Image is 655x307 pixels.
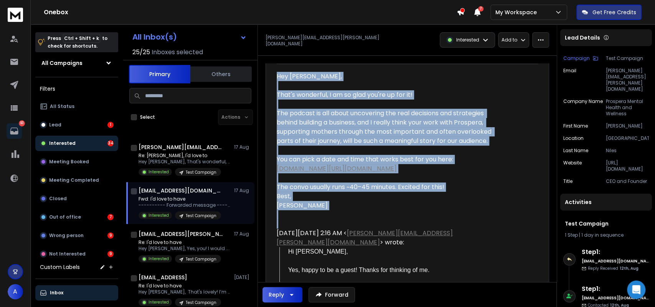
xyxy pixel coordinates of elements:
p: All Status [50,103,74,110]
p: Interested [49,140,76,146]
p: [DATE] [234,274,251,280]
button: Interested34 [35,136,118,151]
p: 17 Aug [234,144,251,150]
h3: Custom Labels [40,263,80,271]
button: A [8,284,23,299]
button: Closed [35,191,118,206]
a: [PERSON_NAME][EMAIL_ADDRESS][PERSON_NAME][DOMAIN_NAME] [277,229,453,247]
p: Hey [PERSON_NAME], Yes, you! I would be [139,246,231,252]
p: First Name [563,123,588,129]
div: That's wonderful, I am so glad you're up for it! [277,90,501,100]
p: Press to check for shortcuts. [48,35,107,50]
div: Hey [PERSON_NAME], [277,72,501,81]
button: All Status [35,99,118,114]
button: Out of office7 [35,209,118,225]
p: Fwd: I'd love to have [139,196,231,202]
a: 60 [7,123,22,139]
p: Test Campaign [186,256,216,262]
h1: [EMAIL_ADDRESS][DOMAIN_NAME] [139,187,223,194]
p: Re: I'd love to have [139,239,231,246]
p: Lead [49,122,61,128]
p: Reply Received [588,266,639,271]
div: Best, [PERSON_NAME] [277,192,501,210]
h1: [PERSON_NAME][EMAIL_ADDRESS][PERSON_NAME][DOMAIN_NAME] [139,143,223,151]
p: 60 [19,120,25,126]
p: title [563,178,573,184]
p: Test Campaign [606,55,649,61]
h6: [EMAIL_ADDRESS][DOMAIN_NAME] [582,258,649,264]
h6: Step 1 : [582,284,649,294]
p: Lead Details [565,34,600,41]
span: 25 / 25 [132,48,150,57]
p: Interested [148,256,169,262]
button: Get Free Credits [576,5,642,20]
p: ---------- Forwarded message --------- From: [PERSON_NAME] [139,202,231,208]
h1: Onebox [44,8,457,17]
p: 17 Aug [234,188,251,194]
p: Interested [148,299,169,305]
p: [URL][DOMAIN_NAME] [606,160,649,172]
p: Niles [606,148,649,154]
button: Reply [262,287,302,302]
h1: All Campaigns [41,59,82,67]
h1: [EMAIL_ADDRESS] [139,274,187,281]
label: Select [140,114,155,120]
div: 1 [107,122,114,128]
h3: Inboxes selected [152,48,203,57]
a: [DOMAIN_NAME][URL][DOMAIN_NAME] [277,164,397,173]
p: location [563,135,584,141]
button: Primary [129,65,190,83]
p: [GEOGRAPHIC_DATA] [606,135,649,141]
p: Interested [148,169,169,175]
button: Campaign [563,55,598,61]
p: website [563,160,582,172]
div: 9 [107,251,114,257]
div: | [565,232,647,238]
span: 1 day in sequence [581,232,624,238]
span: 7 [478,6,483,12]
p: Last Name [563,148,588,154]
div: Yes, happy to be a guest! Thanks for thinking of me. [288,266,501,275]
p: Re: [PERSON_NAME], I'd love to [139,153,231,159]
h3: Filters [35,83,118,94]
p: CEO and Founder [606,178,649,184]
p: Not Interested [49,251,86,257]
span: 1 Step [565,232,578,238]
p: Wrong person [49,232,84,239]
button: Meeting Completed [35,173,118,188]
p: My Workspace [495,8,540,16]
button: All Campaigns [35,55,118,71]
button: Others [190,66,252,83]
button: Forward [309,287,355,302]
h6: Step 1 : [582,247,649,257]
p: Hey [PERSON_NAME], That's lovely! I’m really [139,289,231,295]
p: Company Name [563,98,603,117]
h6: [EMAIL_ADDRESS][DOMAIN_NAME] [582,295,649,301]
span: Ctrl + Shift + k [63,34,100,43]
button: Wrong person9 [35,228,118,243]
p: [PERSON_NAME][EMAIL_ADDRESS][PERSON_NAME][DOMAIN_NAME] [266,35,405,47]
div: [DATE][DATE] 2:16 AM < > wrote: [277,229,501,247]
h1: Test Campaign [565,220,647,227]
p: [PERSON_NAME][EMAIL_ADDRESS][PERSON_NAME][DOMAIN_NAME] [606,68,649,92]
button: Inbox [35,285,118,300]
h1: [EMAIL_ADDRESS][PERSON_NAME][DOMAIN_NAME] [139,230,223,238]
div: The convo usually runs ~40–45 minutes. Excited for this! [277,183,501,192]
p: Add to [502,37,517,43]
p: Closed [49,196,67,202]
div: 34 [107,140,114,146]
p: Inbox [50,290,63,296]
p: Out of office [49,214,81,220]
div: Reply [269,291,284,299]
button: Meeting Booked [35,154,118,169]
p: Meeting Completed [49,177,99,183]
div: Open Intercom Messenger [627,280,645,299]
div: The podcast is all about uncovering the real decisions and strategies behind building a business,... [277,109,501,146]
p: 17 Aug [234,231,251,237]
h1: All Inbox(s) [132,33,177,41]
div: Hi [PERSON_NAME], [288,247,501,256]
p: Interested [148,212,169,218]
